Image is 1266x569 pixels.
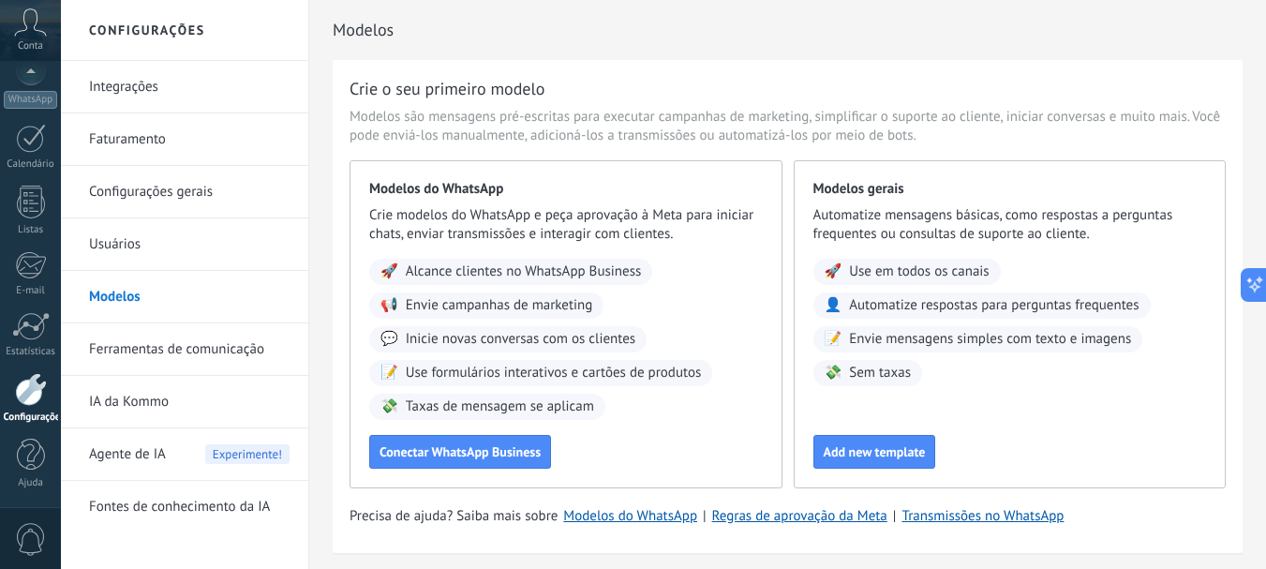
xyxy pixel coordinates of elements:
span: 📢 [380,296,398,315]
span: Use em todos os canais [849,262,989,281]
li: Faturamento [61,113,308,166]
div: E-mail [4,285,58,297]
span: Experimente! [205,444,290,464]
div: Calendário [4,158,58,171]
span: Add new template [824,445,926,458]
a: Modelos [89,271,290,323]
span: Alcance clientes no WhatsApp Business [406,262,642,281]
a: Fontes de conhecimento da IA [89,481,290,533]
a: Modelos do WhatsApp [563,507,697,525]
h2: Modelos [333,11,1243,49]
span: Taxas de mensagem se aplicam [406,397,594,416]
span: Conta [18,40,43,52]
span: Modelos do WhatsApp [369,180,763,199]
h3: Crie o seu primeiro modelo [350,77,544,100]
div: | | [350,507,1226,526]
span: Sem taxas [849,364,911,382]
span: 💸 [380,397,398,416]
span: Automatize respostas para perguntas frequentes [849,296,1139,315]
li: Configurações gerais [61,166,308,218]
span: Automatize mensagens básicas, como respostas a perguntas frequentes ou consultas de suporte ao cl... [813,206,1207,244]
a: IA da Kommo [89,376,290,428]
button: Conectar WhatsApp Business [369,435,551,469]
a: Faturamento [89,113,290,166]
li: Integrações [61,61,308,113]
div: WhatsApp [4,91,57,109]
a: Integrações [89,61,290,113]
span: Modelos gerais [813,180,1207,199]
span: Envie campanhas de marketing [406,296,593,315]
span: 💬 [380,330,398,349]
li: Fontes de conhecimento da IA [61,481,308,532]
span: Agente de IA [89,428,166,481]
a: Agente de IAExperimente! [89,428,290,481]
span: Crie modelos do WhatsApp e peça aprovação à Meta para iniciar chats, enviar transmissões e intera... [369,206,763,244]
a: Transmissões no WhatsApp [901,507,1064,525]
div: Listas [4,224,58,236]
li: IA da Kommo [61,376,308,428]
span: 📝 [380,364,398,382]
div: Ajuda [4,477,58,489]
a: Configurações gerais [89,166,290,218]
span: 👤 [825,296,842,315]
span: 🚀 [380,262,398,281]
span: 💸 [825,364,842,382]
li: Agente de IA [61,428,308,481]
li: Modelos [61,271,308,323]
a: Ferramentas de comunicação [89,323,290,376]
span: Modelos são mensagens pré-escritas para executar campanhas de marketing, simplificar o suporte ao... [350,108,1226,145]
a: Usuários [89,218,290,271]
span: Use formulários interativos e cartões de produtos [406,364,702,382]
span: Conectar WhatsApp Business [380,445,541,458]
span: Envie mensagens simples com texto e imagens [849,330,1131,349]
span: 🚀 [825,262,842,281]
li: Ferramentas de comunicação [61,323,308,376]
div: Configurações [4,412,58,424]
span: Inicie novas conversas com os clientes [406,330,635,349]
li: Usuários [61,218,308,271]
span: 📝 [825,330,842,349]
a: Regras de aprovação da Meta [712,507,887,525]
button: Add new template [813,435,936,469]
div: Estatísticas [4,346,58,358]
span: Precisa de ajuda? Saiba mais sobre [350,507,558,526]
